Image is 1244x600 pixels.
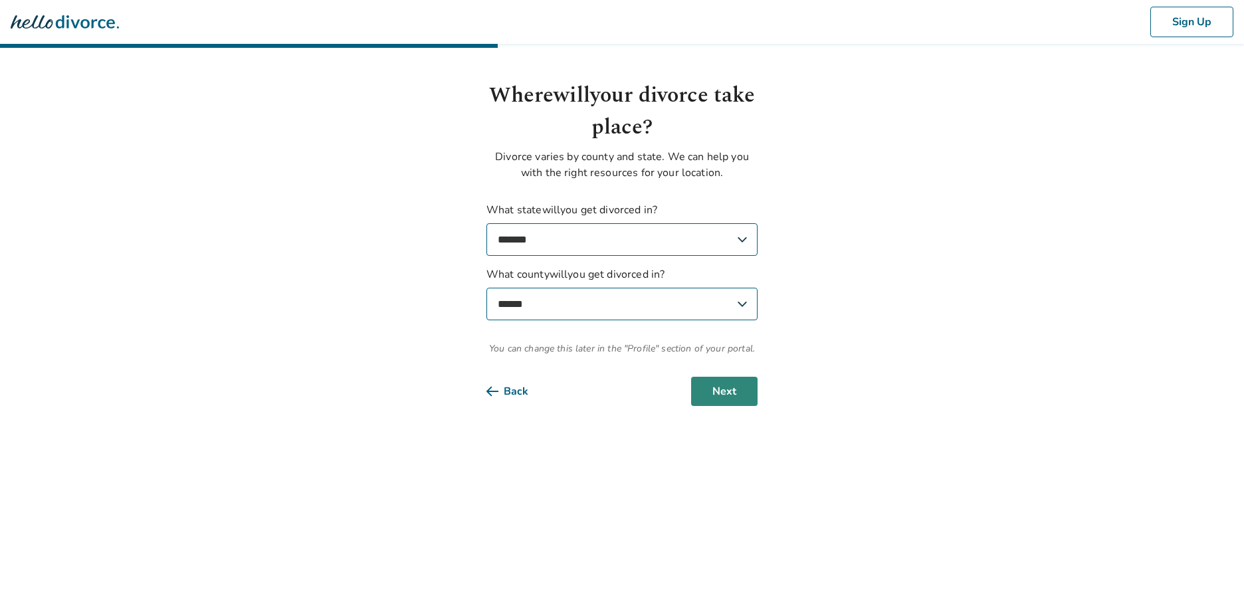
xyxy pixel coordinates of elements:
[486,377,550,406] button: Back
[1150,7,1233,37] button: Sign Up
[486,202,758,256] label: What state will you get divorced in?
[486,288,758,320] select: What countywillyou get divorced in?
[486,149,758,181] p: Divorce varies by county and state. We can help you with the right resources for your location.
[486,223,758,256] select: What statewillyou get divorced in?
[691,377,758,406] button: Next
[1178,536,1244,600] iframe: Chat Widget
[486,266,758,320] label: What county will you get divorced in?
[486,80,758,144] h1: Where will your divorce take place?
[486,342,758,355] span: You can change this later in the "Profile" section of your portal.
